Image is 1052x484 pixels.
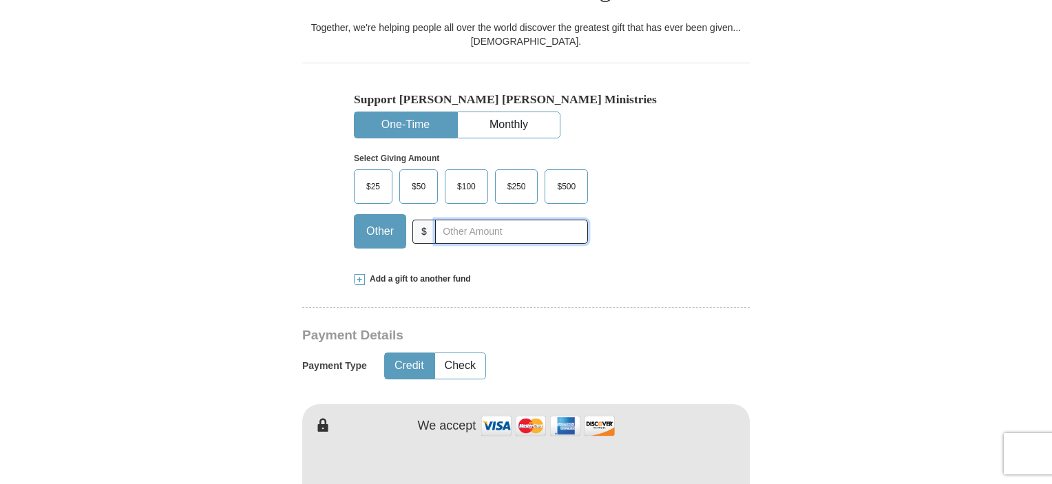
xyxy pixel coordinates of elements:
img: credit cards accepted [479,411,617,441]
input: Other Amount [435,220,588,244]
h4: We accept [418,419,476,434]
h5: Support [PERSON_NAME] [PERSON_NAME] Ministries [354,92,698,107]
span: $500 [550,176,582,197]
span: Other [359,221,401,242]
span: Add a gift to another fund [365,273,471,285]
span: $250 [501,176,533,197]
button: Monthly [458,112,560,138]
span: $50 [405,176,432,197]
button: Check [435,353,485,379]
div: Together, we're helping people all over the world discover the greatest gift that has ever been g... [302,21,750,48]
button: One-Time [355,112,456,138]
strong: Select Giving Amount [354,154,439,163]
span: $25 [359,176,387,197]
span: $100 [450,176,483,197]
h3: Payment Details [302,328,653,344]
span: $ [412,220,436,244]
h5: Payment Type [302,360,367,372]
button: Credit [385,353,434,379]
